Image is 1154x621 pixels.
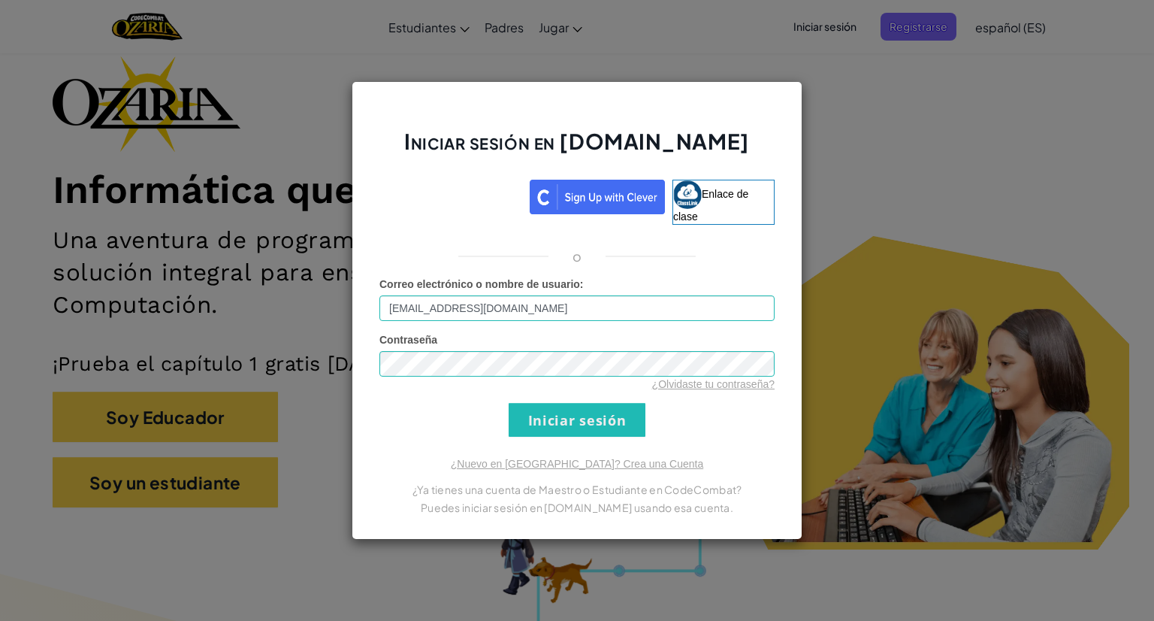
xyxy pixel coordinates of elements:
[412,483,742,496] font: ¿Ya tienes una cuenta de Maestro o Estudiante en CodeCombat?
[530,180,665,214] img: clever_sso_button@2x.png
[451,458,703,470] a: ¿Nuevo en [GEOGRAPHIC_DATA]? Crea una Cuenta
[652,378,775,390] a: ¿Olvidaste tu contraseña?
[580,278,584,290] font: :
[372,178,530,211] iframe: Botón de acceso con Google
[673,188,748,223] font: Enlace de clase
[379,278,580,290] font: Correo electrónico o nombre de usuario
[509,403,645,437] input: Iniciar sesión
[421,501,733,514] font: Puedes iniciar sesión en [DOMAIN_NAME] usando esa cuenta.
[673,180,702,209] img: classlink-logo-small.png
[379,334,437,346] font: Contraseña
[404,128,749,154] font: Iniciar sesión en [DOMAIN_NAME]
[572,247,582,265] font: o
